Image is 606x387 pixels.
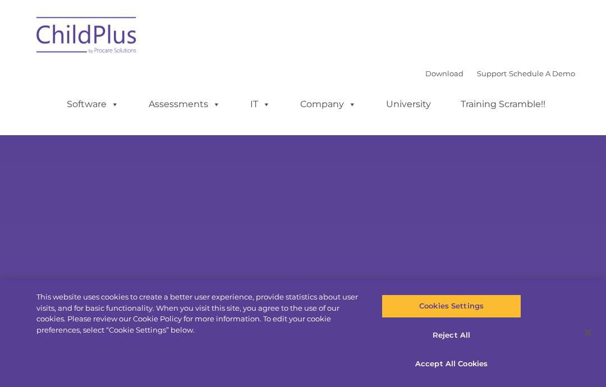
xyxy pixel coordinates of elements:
[382,324,521,347] button: Reject All
[382,352,521,376] button: Accept All Cookies
[289,93,368,116] a: Company
[56,93,130,116] a: Software
[425,69,575,78] font: |
[239,93,282,116] a: IT
[375,93,442,116] a: University
[576,320,600,345] button: Close
[477,69,507,78] a: Support
[137,93,232,116] a: Assessments
[509,69,575,78] a: Schedule A Demo
[382,294,521,318] button: Cookies Settings
[31,9,143,65] img: ChildPlus by Procare Solutions
[449,93,557,116] a: Training Scramble!!
[36,292,364,335] div: This website uses cookies to create a better user experience, provide statistics about user visit...
[425,69,463,78] a: Download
